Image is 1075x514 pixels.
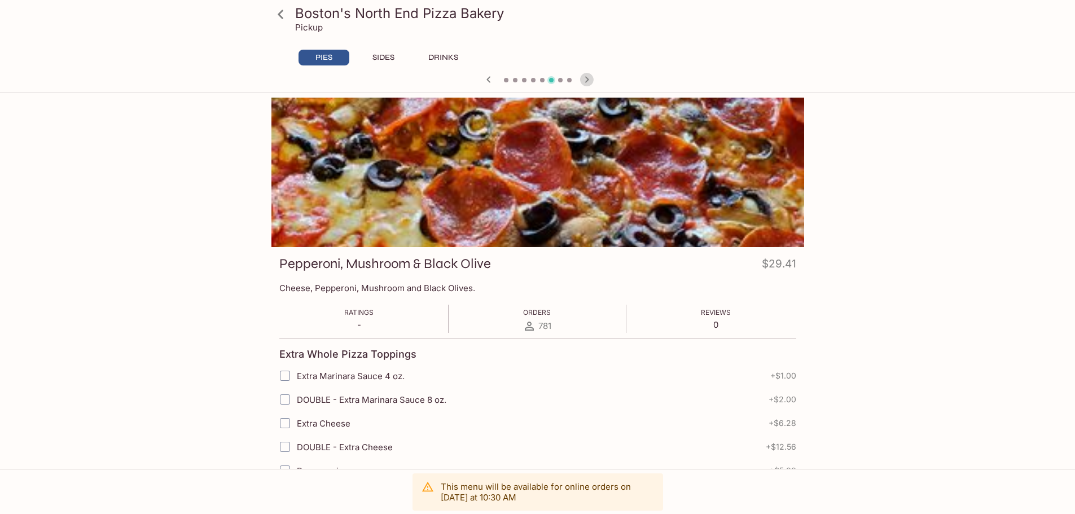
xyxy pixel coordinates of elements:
[279,348,416,361] h4: Extra Whole Pizza Toppings
[769,395,796,404] span: + $2.00
[769,419,796,428] span: + $6.28
[297,394,446,405] span: DOUBLE - Extra Marinara Sauce 8 oz.
[297,465,339,476] span: Pepperoni
[538,320,551,331] span: 781
[295,22,323,33] p: Pickup
[762,255,796,277] h4: $29.41
[701,308,731,317] span: Reviews
[769,466,796,475] span: + $5.00
[770,371,796,380] span: + $1.00
[297,442,393,453] span: DOUBLE - Extra Cheese
[297,418,350,429] span: Extra Cheese
[271,98,804,247] div: Pepperoni, Mushroom & Black Olive
[279,283,796,293] p: Cheese, Pepperoni, Mushroom and Black Olives.
[299,50,349,65] button: PIES
[358,50,409,65] button: SIDES
[344,319,374,330] p: -
[523,308,551,317] span: Orders
[418,50,469,65] button: DRINKS
[297,371,405,381] span: Extra Marinara Sauce 4 oz.
[344,308,374,317] span: Ratings
[279,255,491,273] h3: Pepperoni, Mushroom & Black Olive
[295,5,800,22] h3: Boston's North End Pizza Bakery
[701,319,731,330] p: 0
[766,442,796,451] span: + $12.56
[441,481,654,503] p: This menu will be available for online orders on [DATE] at 10:30 AM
